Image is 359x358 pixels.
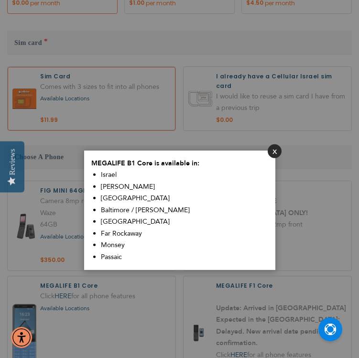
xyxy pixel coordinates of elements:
span: [PERSON_NAME] [101,182,155,191]
span: [GEOGRAPHIC_DATA] [101,194,170,203]
span: Israel [101,170,117,179]
span: [GEOGRAPHIC_DATA] [101,217,170,226]
div: Reviews [8,149,17,175]
div: Accessibility Menu [11,327,32,348]
span: Baltimore / [PERSON_NAME] [101,205,190,214]
span: Passaic [101,252,122,261]
span: Far Rockaway [101,228,142,238]
span: Monsey [101,240,125,250]
span: MEGALIFE B1 Core is available in: [91,158,199,167]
